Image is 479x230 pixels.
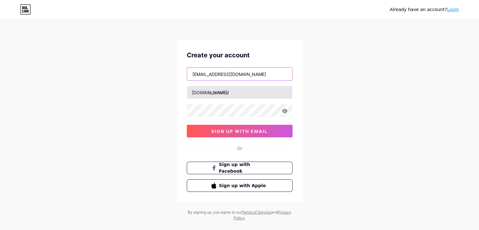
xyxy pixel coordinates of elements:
[390,6,459,13] div: Already have an account?
[211,129,268,134] span: sign up with email
[192,89,229,96] div: [DOMAIN_NAME]/
[237,145,242,152] div: Or
[187,50,293,60] div: Create your account
[187,86,292,99] input: username
[186,210,293,221] div: By signing up, you agree to our and .
[187,162,293,174] button: Sign up with Facebook
[187,179,293,192] button: Sign up with Apple
[219,161,268,175] span: Sign up with Facebook
[447,7,459,12] a: Login
[187,125,293,137] button: sign up with email
[187,68,292,80] input: Email
[242,210,271,215] a: Terms of Service
[219,182,268,189] span: Sign up with Apple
